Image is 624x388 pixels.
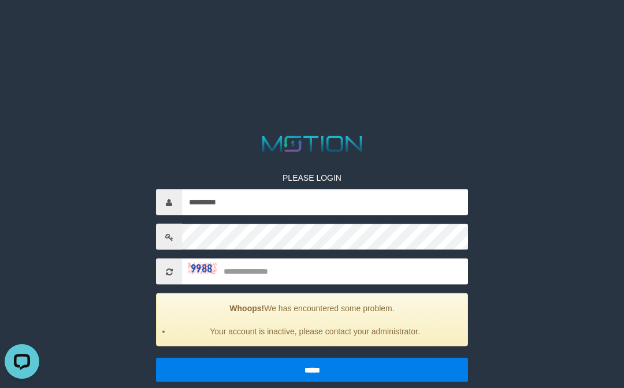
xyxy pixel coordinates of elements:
[229,304,264,313] strong: Whoops!
[156,293,468,346] div: We has encountered some problem.
[258,133,367,155] img: MOTION_logo.png
[5,5,39,39] button: Open LiveChat chat widget
[156,172,468,184] p: PLEASE LOGIN
[188,262,217,274] img: 88d8
[171,326,459,337] li: Your account is inactive, please contact your administrator.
